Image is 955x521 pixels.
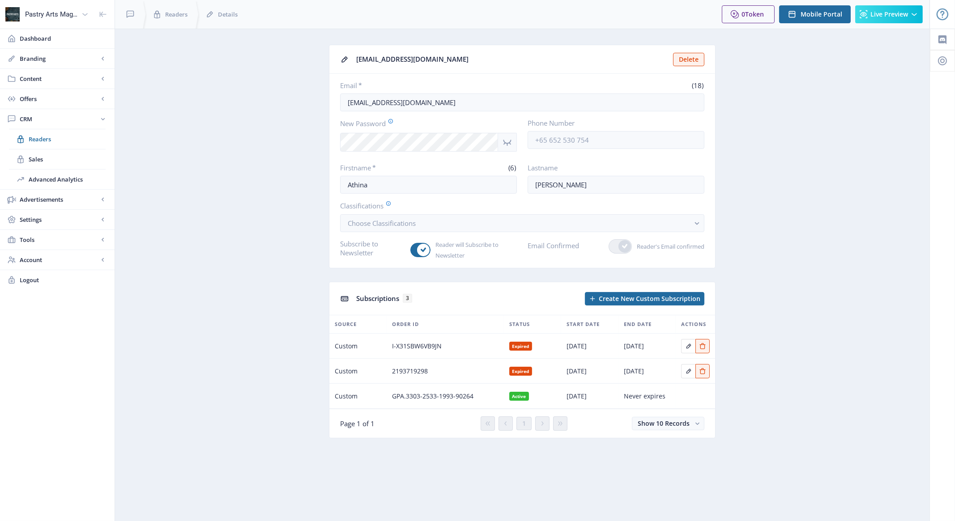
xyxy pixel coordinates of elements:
[335,341,358,352] span: Custom
[528,239,579,252] label: Email Confirmed
[624,391,665,402] span: Never expires
[870,11,908,18] span: Live Preview
[340,214,704,232] button: Choose Classifications
[509,342,532,351] nb-badge: Expired
[624,366,644,377] span: [DATE]
[356,52,668,66] div: [EMAIL_ADDRESS][DOMAIN_NAME]
[855,5,923,23] button: Live Preview
[507,163,517,172] span: (6)
[340,239,403,257] label: Subscribe to Newsletter
[632,417,704,430] button: Show 10 Records
[20,74,98,83] span: Content
[9,169,106,189] a: Advanced Analytics
[5,7,20,21] img: properties.app_icon.png
[567,391,587,402] span: [DATE]
[335,391,358,402] span: Custom
[673,53,704,66] button: Delete
[681,319,706,330] span: Actions
[509,319,530,330] span: Status
[509,367,532,376] nb-badge: Expired
[599,295,700,302] span: Create New Custom Subscription
[340,419,375,428] span: Page 1 of 1
[567,366,587,377] span: [DATE]
[695,341,710,349] a: Edit page
[528,119,697,127] label: Phone Number
[403,294,412,303] span: 3
[9,149,106,169] a: Sales
[638,419,690,428] span: Show 10 Records
[528,176,704,194] input: Enter reader’s lastname
[340,163,425,172] label: Firstname
[25,4,78,24] div: Pastry Arts Magazine
[722,5,775,23] button: 0Token
[20,94,98,103] span: Offers
[340,119,510,128] label: New Password
[20,114,98,123] span: CRM
[528,131,704,149] input: +65 652 530 754
[20,195,98,204] span: Advertisements
[340,176,517,194] input: Enter reader’s firstname
[580,292,704,305] a: New page
[356,294,399,303] span: Subscriptions
[20,235,98,244] span: Tools
[695,366,710,374] a: Edit page
[20,54,98,63] span: Branding
[498,133,517,152] nb-icon: Show password
[801,11,842,18] span: Mobile Portal
[431,239,517,261] span: Reader will Subscribe to Newsletter
[632,241,704,252] span: Reader's Email confirmed
[29,175,106,184] span: Advanced Analytics
[392,319,419,330] span: Order ID
[509,392,529,401] nb-badge: Active
[585,292,704,305] button: Create New Custom Subscription
[29,135,106,144] span: Readers
[20,255,98,264] span: Account
[20,275,107,284] span: Logout
[218,10,238,19] span: Details
[567,341,587,352] span: [DATE]
[329,282,716,438] app-collection-view: Subscriptions
[522,420,526,427] span: 1
[392,341,442,352] span: I-X31SBW6VB9JN
[340,81,519,90] label: Email
[392,366,428,377] span: 2193719298
[20,34,107,43] span: Dashboard
[392,391,473,402] span: GPA.3303-2533-1993-90264
[624,319,652,330] span: End Date
[779,5,851,23] button: Mobile Portal
[681,366,695,374] a: Edit page
[340,93,704,111] input: Enter reader’s email
[9,129,106,149] a: Readers
[335,319,357,330] span: Source
[29,155,106,164] span: Sales
[335,366,358,377] span: Custom
[681,341,695,349] a: Edit page
[348,219,416,228] span: Choose Classifications
[20,215,98,224] span: Settings
[745,10,764,18] span: Token
[624,341,644,352] span: [DATE]
[165,10,188,19] span: Readers
[567,319,600,330] span: Start Date
[516,417,532,430] button: 1
[340,201,697,211] label: Classifications
[528,163,697,172] label: Lastname
[691,81,704,90] span: (18)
